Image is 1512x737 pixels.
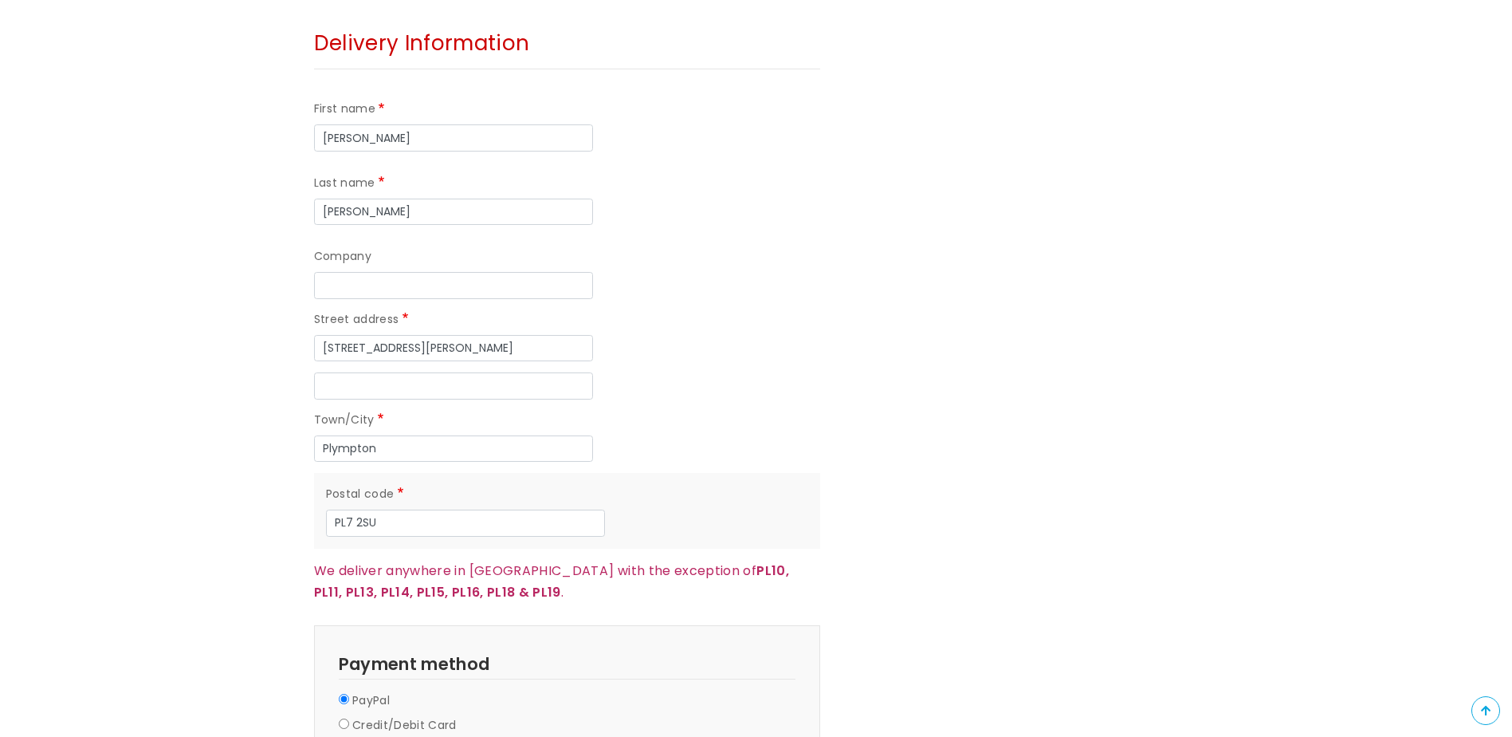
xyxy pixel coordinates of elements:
span: Payment method [339,652,490,676]
label: Last name [314,174,388,193]
p: We deliver anywhere in [GEOGRAPHIC_DATA] with the exception of . [314,560,820,604]
label: PayPal [352,692,390,711]
label: Street address [314,310,411,329]
label: First name [314,100,388,119]
label: Postal code [326,485,406,504]
span: Delivery Information [314,29,530,57]
strong: PL10, PL11, PL13, PL14, PL15, PL16, PL18 & PL19 [314,562,789,601]
label: Credit/Debit Card [352,716,457,735]
label: Town/City [314,411,387,430]
label: Company [314,247,371,266]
